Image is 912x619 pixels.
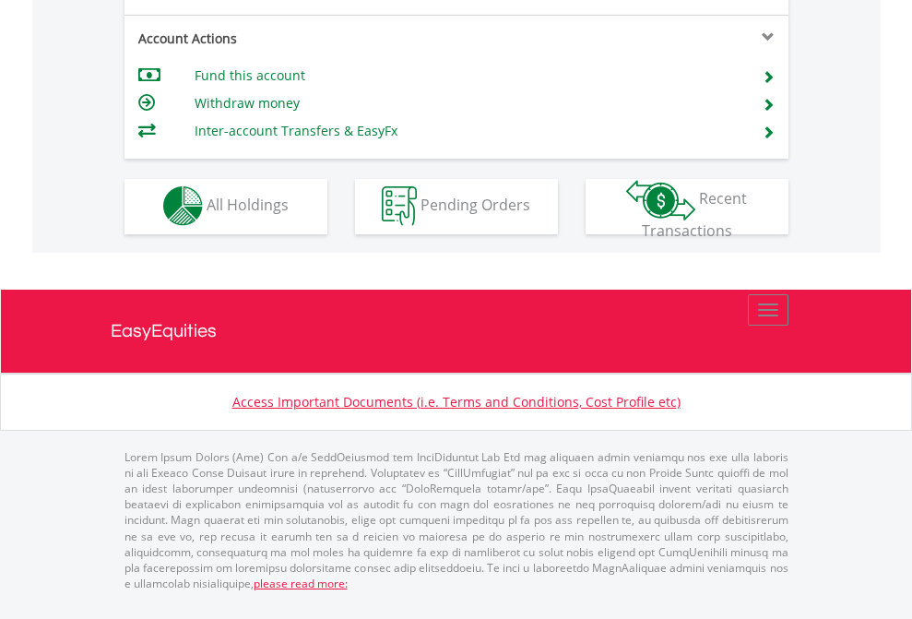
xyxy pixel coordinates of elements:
img: pending_instructions-wht.png [382,186,417,226]
a: please read more: [254,576,348,591]
a: EasyEquities [111,290,802,373]
button: Recent Transactions [586,179,788,234]
td: Inter-account Transfers & EasyFx [195,117,740,145]
span: Recent Transactions [642,188,748,241]
img: transactions-zar-wht.png [626,180,695,220]
img: holdings-wht.png [163,186,203,226]
p: Lorem Ipsum Dolors (Ame) Con a/e SeddOeiusmod tem InciDiduntut Lab Etd mag aliquaen admin veniamq... [124,449,788,591]
td: Fund this account [195,62,740,89]
td: Withdraw money [195,89,740,117]
div: Account Actions [124,30,456,48]
button: Pending Orders [355,179,558,234]
a: Access Important Documents (i.e. Terms and Conditions, Cost Profile etc) [232,393,681,411]
span: Pending Orders [420,195,530,215]
span: All Holdings [207,195,289,215]
button: All Holdings [124,179,327,234]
